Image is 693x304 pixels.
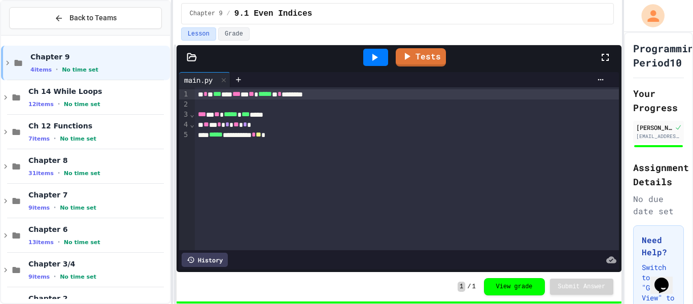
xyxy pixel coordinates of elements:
span: 1 [472,283,475,291]
h3: Need Help? [642,234,675,258]
span: Submit Answer [558,283,606,291]
span: Fold line [189,120,194,128]
span: • [54,134,56,143]
button: View grade [484,278,545,295]
a: Tests [396,48,446,66]
h2: Assignment Details [633,160,684,189]
span: • [54,273,56,281]
span: • [54,204,56,212]
span: Chapter 8 [28,156,168,165]
button: Grade [218,27,250,41]
span: 7 items [28,136,50,142]
div: 1 [179,89,189,99]
div: 5 [179,130,189,140]
span: No time set [64,170,100,177]
button: Submit Answer [550,279,614,295]
h2: Your Progress [633,86,684,115]
span: No time set [64,239,100,246]
button: Back to Teams [9,7,162,29]
span: No time set [60,274,96,280]
span: No time set [60,136,96,142]
span: • [56,65,58,74]
button: Lesson [181,27,216,41]
span: Fold line [189,110,194,118]
span: Chapter 6 [28,225,168,234]
span: No time set [62,66,98,73]
span: • [58,169,60,177]
div: History [182,253,228,267]
div: main.py [179,72,230,87]
span: No time set [64,101,100,108]
span: No time set [60,205,96,211]
span: Chapter 9 [30,52,168,61]
div: [PERSON_NAME] [636,123,673,132]
div: 3 [179,110,189,120]
span: / [467,283,471,291]
span: Ch 12 Functions [28,121,168,130]
span: • [58,238,60,246]
span: 9 items [28,205,50,211]
span: Chapter 3/4 [28,259,168,268]
span: • [58,100,60,108]
div: main.py [179,75,218,85]
div: 4 [179,120,189,130]
span: Back to Teams [70,13,117,23]
iframe: chat widget [650,263,683,294]
div: No due date set [633,193,684,217]
span: Ch 14 While Loops [28,87,168,96]
span: Chapter 9 [190,10,223,18]
span: 12 items [28,101,54,108]
div: 2 [179,99,189,110]
span: Chapter 2 [28,294,168,303]
span: 1 [458,282,465,292]
span: Chapter 7 [28,190,168,199]
div: [EMAIL_ADDRESS][DOMAIN_NAME] [636,132,681,140]
span: 13 items [28,239,54,246]
span: 31 items [28,170,54,177]
div: My Account [628,1,668,30]
span: 9.1 Even Indices [234,8,313,20]
span: 4 items [30,66,52,73]
span: / [227,10,230,18]
span: 9 items [28,274,50,280]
